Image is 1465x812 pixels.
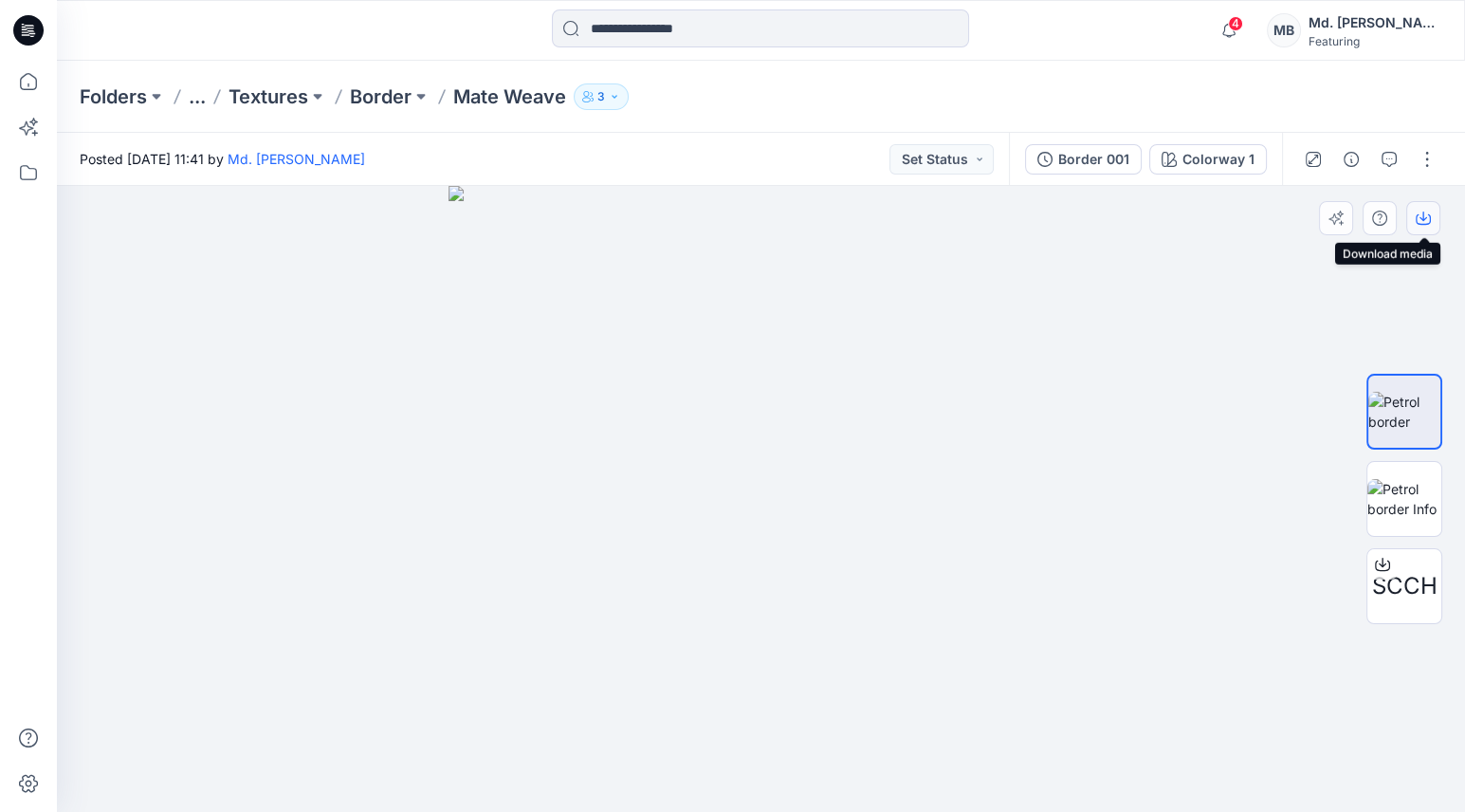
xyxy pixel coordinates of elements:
a: Folders [80,83,147,110]
p: Mate Weave [453,83,566,110]
button: Border 001 [1025,144,1142,175]
button: Colorway 1 [1149,144,1267,175]
a: Textures [229,83,308,110]
a: Border [350,83,412,110]
button: ... [189,83,206,110]
div: MB [1267,13,1301,47]
img: Petrol border Info [1367,479,1441,519]
div: Colorway 1 [1182,149,1254,170]
span: SCCH [1372,569,1438,603]
img: Petrol border [1368,392,1440,432]
button: 3 [574,83,629,110]
span: 4 [1228,16,1243,31]
img: eyJhbGciOiJIUzI1NiIsImtpZCI6IjAiLCJzbHQiOiJzZXMiLCJ0eXAiOiJKV1QifQ.eyJkYXRhIjp7InR5cGUiOiJzdG9yYW... [449,186,1074,812]
span: Posted [DATE] 11:41 by [80,149,365,169]
button: Details [1336,144,1366,175]
a: Md. [PERSON_NAME] [228,151,365,167]
p: 3 [597,86,605,107]
div: Featuring [1309,34,1441,48]
div: Border 001 [1058,149,1129,170]
div: Md. [PERSON_NAME] [1309,11,1441,34]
